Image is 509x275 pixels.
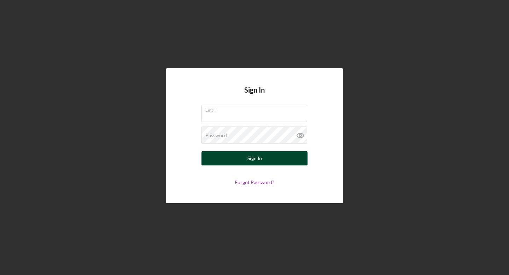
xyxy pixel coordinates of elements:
[201,151,308,165] button: Sign In
[247,151,262,165] div: Sign In
[205,133,227,138] label: Password
[205,105,307,113] label: Email
[244,86,265,105] h4: Sign In
[235,179,274,185] a: Forgot Password?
